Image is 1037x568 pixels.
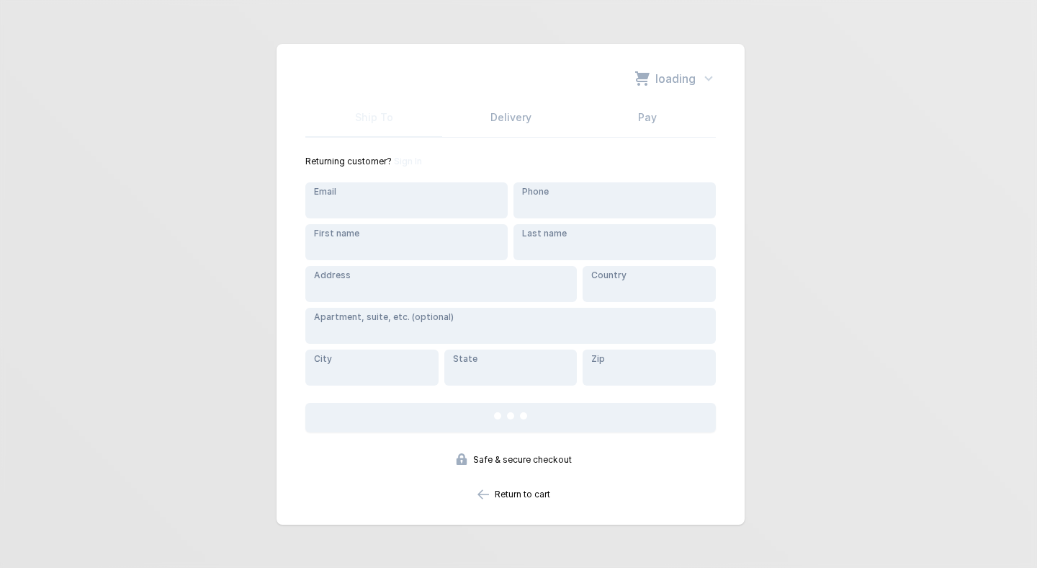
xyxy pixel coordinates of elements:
label: Email [308,185,336,198]
label: Apartment, suite, etc. (optional) [308,311,454,324]
label: Phone [516,185,549,198]
a: Return to cart [472,489,550,500]
button: loading [635,70,716,87]
label: State [447,352,477,365]
a: Ship To [305,110,442,138]
label: City [308,352,332,365]
label: First name [308,227,359,240]
span: loading [655,70,696,87]
span: Safe & secure checkout [473,454,572,465]
label: Country [585,269,627,282]
span: Returning customer? [305,156,392,167]
a: Delivery [442,110,579,138]
a: Pay [579,110,716,138]
button: Sign In [394,155,422,168]
label: Last name [516,227,567,240]
label: Address [308,269,351,282]
label: Zip [585,352,605,365]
